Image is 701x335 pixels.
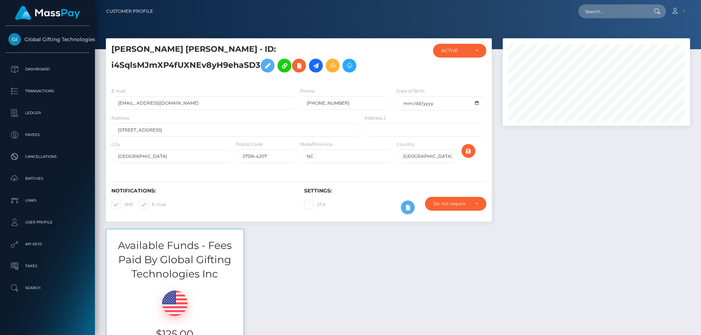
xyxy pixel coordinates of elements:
[5,191,89,210] a: Links
[8,195,87,206] p: Links
[300,88,315,94] label: Phone
[5,170,89,188] a: Batches
[8,261,87,272] p: Taxes
[8,108,87,118] p: Ledger
[5,257,89,275] a: Taxes
[8,283,87,293] p: Search
[8,239,87,250] p: API Keys
[5,60,89,78] a: Dashboard
[397,141,415,148] label: Country
[8,173,87,184] p: Batches
[397,88,425,94] label: Date of Birth
[433,201,470,207] div: Do not require
[111,44,357,76] h5: [PERSON_NAME] [PERSON_NAME] - ID: i4SqlsMJmXP4fUXNEv8yH9ehaSD3
[5,213,89,231] a: User Profile
[5,104,89,122] a: Ledger
[111,115,129,121] label: Address
[8,86,87,97] p: Transactions
[578,4,647,18] input: Search...
[5,82,89,100] a: Transactions
[5,235,89,253] a: API Keys
[15,6,80,20] img: MassPay Logo
[309,59,323,73] a: Initiate Payout
[8,151,87,162] p: Cancellations
[8,129,87,140] p: Payees
[8,217,87,228] p: User Profile
[5,279,89,297] a: Search
[106,4,153,19] a: Customer Profile
[162,291,188,316] img: USD.png
[441,48,470,54] div: ACTIVE
[5,148,89,166] a: Cancellations
[364,115,386,121] label: Address 2
[8,64,87,75] p: Dashboard
[106,238,244,281] h3: Available Funds - Fees Paid By Global Gifting Technologies Inc
[236,141,263,148] label: Postal Code
[111,141,120,148] label: City
[304,200,326,209] label: 2FA
[139,200,166,209] label: E-mail
[111,200,133,209] label: SMS
[8,33,21,46] img: Global Gifting Technologies Inc
[300,141,333,148] label: State/Province
[425,197,486,211] button: Do not require
[111,88,126,94] label: E-mail
[111,188,293,194] h6: Notifications:
[5,36,89,43] span: Global Gifting Technologies Inc
[5,126,89,144] a: Payees
[433,44,486,58] button: ACTIVE
[304,188,486,194] h6: Settings:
